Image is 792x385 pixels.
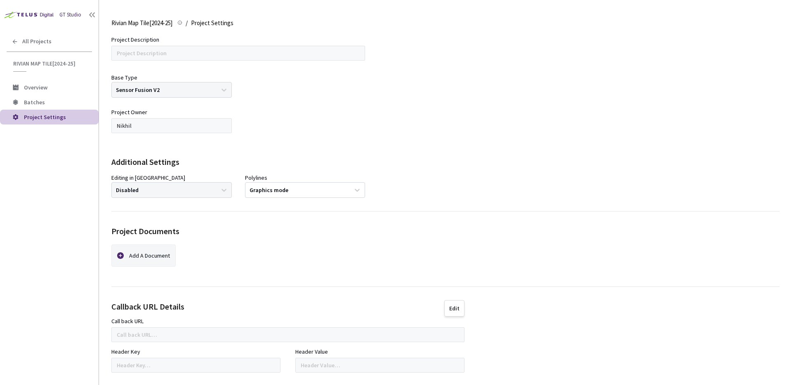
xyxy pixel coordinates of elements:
[111,358,280,373] input: Header Key…
[449,305,460,312] div: Edit
[59,11,81,19] div: GT Studio
[111,108,147,117] div: Project Owner
[250,186,288,194] div: Graphics mode
[111,46,365,61] input: Project Description
[245,173,267,182] div: Polylines
[295,358,464,373] input: Header Value…
[24,99,45,106] span: Batches
[191,18,233,28] span: Project Settings
[111,173,185,182] div: Editing in [GEOGRAPHIC_DATA]
[111,155,780,168] div: Additional Settings
[24,113,66,121] span: Project Settings
[111,300,184,317] div: Callback URL Details
[111,327,464,342] input: Call back URL…
[13,60,87,67] span: Rivian Map Tile[2024-25]
[111,18,172,28] span: Rivian Map Tile[2024-25]
[186,18,188,28] li: /
[24,84,47,91] span: Overview
[111,347,140,356] div: Header Key
[111,317,144,326] div: Call back URL
[22,38,52,45] span: All Projects
[111,225,179,237] div: Project Documents
[295,347,328,356] div: Header Value
[111,73,137,82] div: Base Type
[111,35,159,44] div: Project Description
[129,247,172,264] div: Add A Document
